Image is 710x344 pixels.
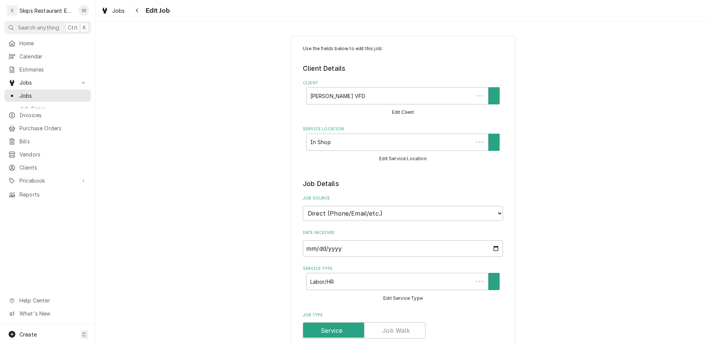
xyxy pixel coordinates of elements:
span: Jobs [19,92,87,100]
a: Go to Help Center [4,294,91,307]
span: K [83,24,86,31]
span: Invoices [19,111,87,119]
legend: Job Details [303,179,503,189]
div: Shan Skipper's Avatar [79,5,89,16]
a: Job Series [4,103,91,115]
span: What's New [19,310,86,317]
span: Jobs [19,79,76,86]
span: Estimates [19,66,87,73]
button: Search anythingCtrlK [4,21,91,34]
label: Service Location [303,126,503,132]
button: Navigate back [131,4,143,16]
a: Go to Jobs [4,76,91,89]
a: Go to What's New [4,307,91,320]
div: Client [303,80,503,117]
span: Edit Job [143,6,170,16]
label: Client [303,80,503,86]
button: Create New Location [488,134,500,151]
span: Reports [19,191,87,198]
span: Search anything [18,24,59,31]
a: Home [4,37,91,49]
a: Estimates [4,63,91,76]
a: Reports [4,188,91,201]
span: Bills [19,137,87,145]
a: Calendar [4,50,91,63]
div: Job Source [303,195,503,220]
span: Job Series [19,105,87,113]
a: Jobs [98,4,128,17]
span: Pricebook [19,177,76,185]
button: Edit Service Type [382,294,424,303]
label: Date Received [303,230,503,236]
span: Calendar [19,52,87,60]
span: Vendors [19,150,87,158]
button: Create New Service [488,273,500,290]
a: Invoices [4,109,91,121]
span: Purchase Orders [19,124,87,132]
a: Jobs [4,89,91,102]
button: Edit Client [391,108,415,117]
label: Job Type [303,312,503,318]
a: Bills [4,135,91,147]
button: Edit Service Location [378,154,428,164]
legend: Client Details [303,64,503,73]
label: Job Source [303,195,503,201]
p: Use the fields below to edit this job: [303,45,503,52]
a: Purchase Orders [4,122,91,134]
span: Ctrl [68,24,77,31]
span: Create [19,331,37,338]
span: Jobs [112,7,125,15]
a: Clients [4,161,91,174]
span: Home [19,39,87,47]
span: C [82,331,86,338]
div: Service Type [303,266,503,303]
div: Service Location [303,126,503,163]
label: Service Type [303,266,503,272]
span: Clients [19,164,87,171]
button: Create New Client [488,87,500,104]
div: SS [79,5,89,16]
div: Date Received [303,230,503,256]
div: S [7,5,17,16]
a: Go to Pricebook [4,174,91,187]
div: Skips Restaurant Equipment [19,7,74,15]
span: Help Center [19,296,86,304]
input: yyyy-mm-dd [303,240,503,257]
a: Vendors [4,148,91,161]
div: Job Type [303,312,503,339]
